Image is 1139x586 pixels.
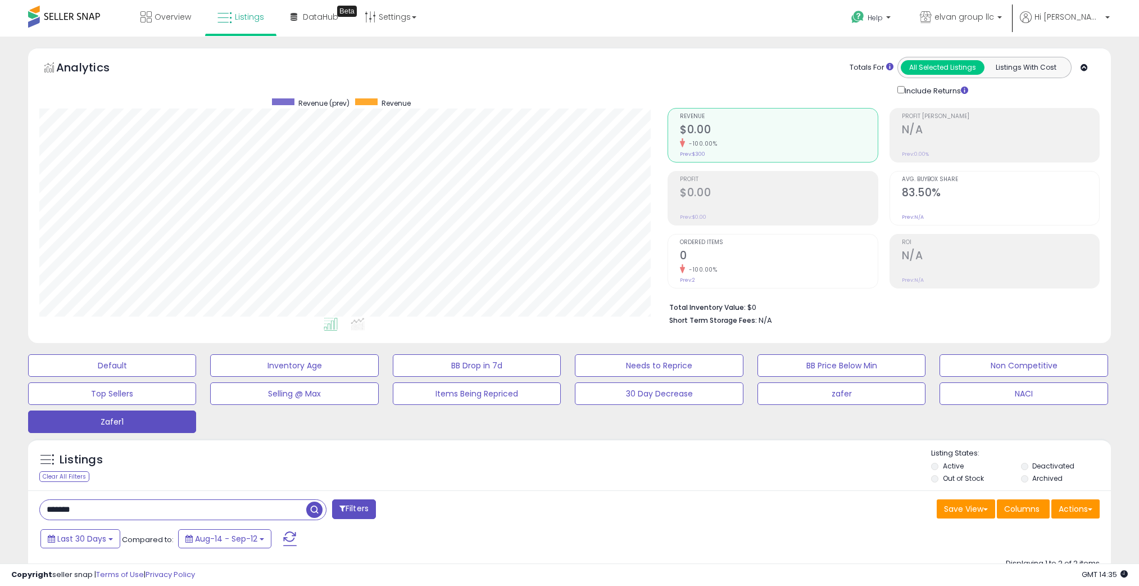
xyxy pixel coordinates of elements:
button: BB Drop in 7d [393,354,561,377]
div: Tooltip anchor [337,6,357,17]
h2: N/A [902,123,1099,138]
a: Help [842,2,902,37]
h2: 0 [680,249,877,264]
button: Top Sellers [28,382,196,405]
strong: Copyright [11,569,52,580]
button: Zafer1 [28,411,196,433]
div: Displaying 1 to 2 of 2 items [1006,558,1100,569]
a: Hi [PERSON_NAME] [1020,11,1110,37]
span: Hi [PERSON_NAME] [1034,11,1102,22]
span: Columns [1004,503,1040,515]
h5: Analytics [56,60,131,78]
small: Prev: N/A [902,277,924,283]
span: Profit [680,177,877,183]
span: Revenue (prev) [298,98,350,108]
span: Overview [155,11,191,22]
h5: Listings [60,452,103,468]
span: DataHub [303,11,338,22]
button: Default [28,354,196,377]
button: Aug-14 - Sep-12 [178,529,271,548]
h2: N/A [902,249,1099,264]
a: Privacy Policy [146,569,195,580]
button: Actions [1051,499,1100,519]
label: Active [943,461,964,471]
label: Deactivated [1032,461,1074,471]
small: Prev: N/A [902,214,924,220]
span: Avg. Buybox Share [902,177,1099,183]
a: Terms of Use [96,569,144,580]
span: elvan group llc [934,11,994,22]
small: Prev: 0.00% [902,151,929,157]
button: Items Being Repriced [393,382,561,405]
span: Aug-14 - Sep-12 [195,533,257,544]
span: ROI [902,240,1099,246]
button: zafer [757,382,925,405]
button: BB Price Below Min [757,354,925,377]
div: Clear All Filters [39,471,89,482]
b: Short Term Storage Fees: [669,315,757,325]
button: Inventory Age [210,354,378,377]
span: Revenue [382,98,411,108]
li: $0 [669,300,1091,313]
div: Include Returns [889,84,982,97]
button: Save View [937,499,995,519]
small: -100.00% [685,265,717,274]
span: N/A [759,315,772,326]
h2: $0.00 [680,123,877,138]
button: Columns [997,499,1050,519]
span: Listings [235,11,264,22]
button: Selling @ Max [210,382,378,405]
small: Prev: $0.00 [680,214,706,220]
div: Totals For [850,62,893,73]
div: seller snap | | [11,570,195,580]
button: All Selected Listings [901,60,984,75]
button: Last 30 Days [40,529,120,548]
button: 30 Day Decrease [575,382,743,405]
button: NACI [940,382,1108,405]
label: Out of Stock [943,474,984,483]
small: -100.00% [685,139,717,148]
span: Ordered Items [680,240,877,246]
span: Profit [PERSON_NAME] [902,114,1099,120]
button: Filters [332,499,376,519]
span: Compared to: [122,534,174,545]
b: Total Inventory Value: [669,303,746,312]
span: Help [868,13,883,22]
span: Revenue [680,114,877,120]
small: Prev: $300 [680,151,705,157]
small: Prev: 2 [680,277,695,283]
button: Non Competitive [940,354,1108,377]
p: Listing States: [931,448,1111,459]
h2: $0.00 [680,186,877,201]
h2: 83.50% [902,186,1099,201]
button: Listings With Cost [984,60,1068,75]
i: Get Help [851,10,865,24]
button: Needs to Reprice [575,354,743,377]
span: 2025-10-14 14:35 GMT [1082,569,1128,580]
label: Archived [1032,474,1063,483]
span: Last 30 Days [57,533,106,544]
